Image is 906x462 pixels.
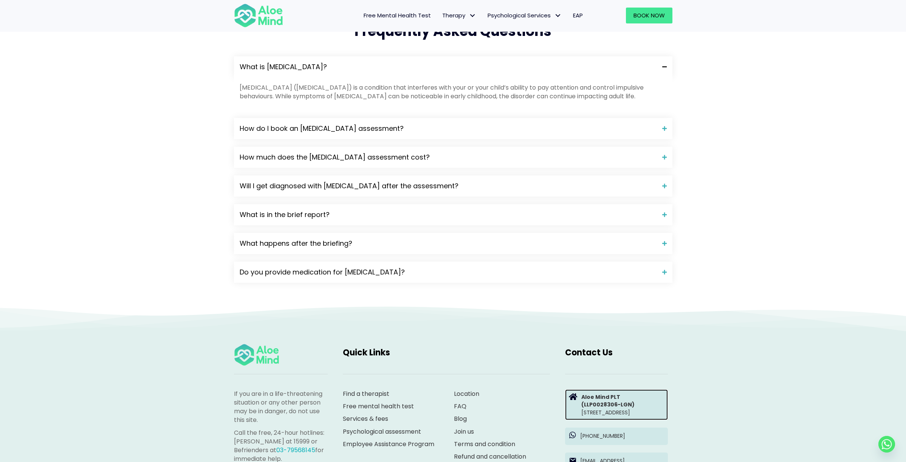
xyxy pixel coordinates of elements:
[580,432,664,440] p: [PHONE_NUMBER]
[878,436,895,453] a: Whatsapp
[482,8,567,23] a: Psychological ServicesPsychological Services: submenu
[626,8,672,23] a: Book Now
[240,181,657,191] span: Will I get diagnosed with [MEDICAL_DATA] after the assessment?
[581,401,635,408] strong: (LLP0028306-LGN)
[234,343,279,366] img: Aloe mind Logo
[234,389,328,425] p: If you are in a life-threatening situation or any other person may be in danger, do not use this ...
[343,389,389,398] a: Find a therapist
[240,152,657,162] span: How much does the [MEDICAL_DATA] assessment cost?
[454,427,474,436] a: Join us
[437,8,482,23] a: TherapyTherapy: submenu
[343,402,414,411] a: Free mental health test
[565,389,668,420] a: Aloe Mind PLT(LLP0028306-LGN)[STREET_ADDRESS]
[343,414,388,423] a: Services & fees
[573,11,583,19] span: EAP
[553,10,564,21] span: Psychological Services: submenu
[240,62,657,72] span: What is [MEDICAL_DATA]?
[565,428,668,445] a: [PHONE_NUMBER]
[343,440,434,448] a: Employee Assistance Program
[454,440,515,448] a: Terms and condition
[276,446,315,454] a: 03-79568145
[567,8,589,23] a: EAP
[454,414,467,423] a: Blog
[240,210,657,220] span: What is in the brief report?
[454,452,526,461] a: Refund and cancellation
[454,402,466,411] a: FAQ
[358,8,437,23] a: Free Mental Health Test
[343,427,421,436] a: Psychological assessment
[488,11,562,19] span: Psychological Services
[467,10,478,21] span: Therapy: submenu
[240,239,657,248] span: What happens after the briefing?
[240,83,667,101] p: [MEDICAL_DATA] ([MEDICAL_DATA]) is a condition that interferes with your or your child’s ability ...
[234,3,283,28] img: Aloe mind Logo
[633,11,665,19] span: Book Now
[442,11,476,19] span: Therapy
[581,393,620,401] strong: Aloe Mind PLT
[355,22,551,41] span: Frequently Asked Questions
[364,11,431,19] span: Free Mental Health Test
[240,124,657,133] span: How do I book an [MEDICAL_DATA] assessment?
[293,8,589,23] nav: Menu
[343,347,390,358] span: Quick Links
[565,347,613,358] span: Contact Us
[240,267,657,277] span: Do you provide medication for [MEDICAL_DATA]?
[581,393,664,416] p: [STREET_ADDRESS]
[454,389,479,398] a: Location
